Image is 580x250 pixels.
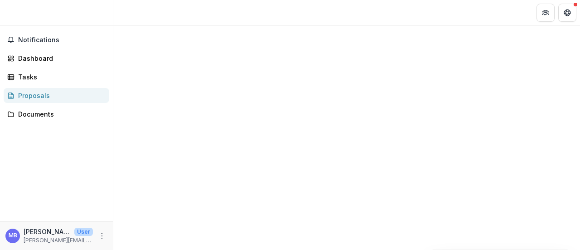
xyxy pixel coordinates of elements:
[18,109,102,119] div: Documents
[97,230,107,241] button: More
[18,72,102,82] div: Tasks
[24,227,71,236] p: [PERSON_NAME]
[536,4,555,22] button: Partners
[18,54,102,63] div: Dashboard
[9,233,17,239] div: Mallory Bernstein
[74,228,93,236] p: User
[24,236,93,245] p: [PERSON_NAME][EMAIL_ADDRESS][PERSON_NAME][DOMAIN_NAME]
[558,4,576,22] button: Get Help
[18,91,102,100] div: Proposals
[4,33,109,47] button: Notifications
[18,36,106,44] span: Notifications
[4,51,109,66] a: Dashboard
[4,107,109,122] a: Documents
[4,88,109,103] a: Proposals
[4,69,109,84] a: Tasks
